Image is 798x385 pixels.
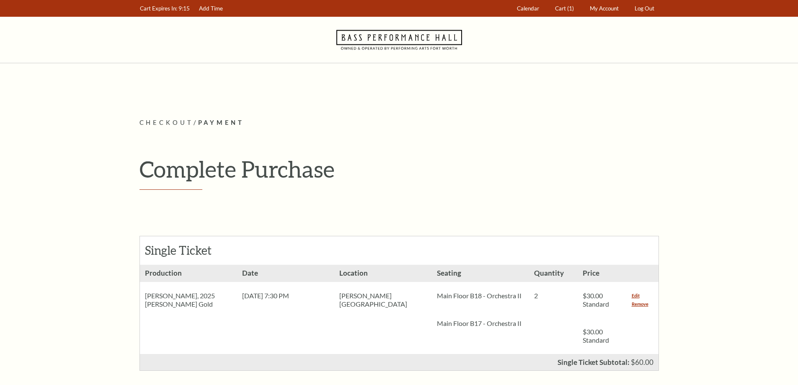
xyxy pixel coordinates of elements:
span: Cart [555,5,566,12]
span: Checkout [139,119,194,126]
a: Calendar [513,0,543,17]
span: Cart Expires In: [140,5,177,12]
span: My Account [590,5,619,12]
a: Remove [632,300,648,308]
span: Calendar [517,5,539,12]
h1: Complete Purchase [139,155,659,183]
span: Payment [198,119,245,126]
h3: Quantity [529,265,578,282]
a: Edit [632,292,640,300]
p: 2 [534,292,573,300]
p: Main Floor B17 - Orchestra II [437,319,524,328]
span: [PERSON_NAME][GEOGRAPHIC_DATA] [339,292,407,308]
span: $60.00 [631,358,653,367]
h3: Location [334,265,431,282]
div: [DATE] 7:30 PM [237,282,334,310]
a: Log Out [630,0,658,17]
div: [PERSON_NAME], 2025 [PERSON_NAME] Gold [140,282,237,318]
span: 9:15 [178,5,190,12]
a: Cart (1) [551,0,578,17]
h3: Price [578,265,626,282]
span: (1) [567,5,574,12]
p: Single Ticket Subtotal: [558,359,630,366]
h3: Date [237,265,334,282]
a: Add Time [195,0,227,17]
span: $30.00 Standard [583,292,609,308]
h2: Single Ticket [145,243,237,258]
span: $30.00 Standard [583,328,609,344]
p: / [139,118,659,128]
p: Main Floor B18 - Orchestra II [437,292,524,300]
a: My Account [586,0,622,17]
h3: Production [140,265,237,282]
h3: Seating [432,265,529,282]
